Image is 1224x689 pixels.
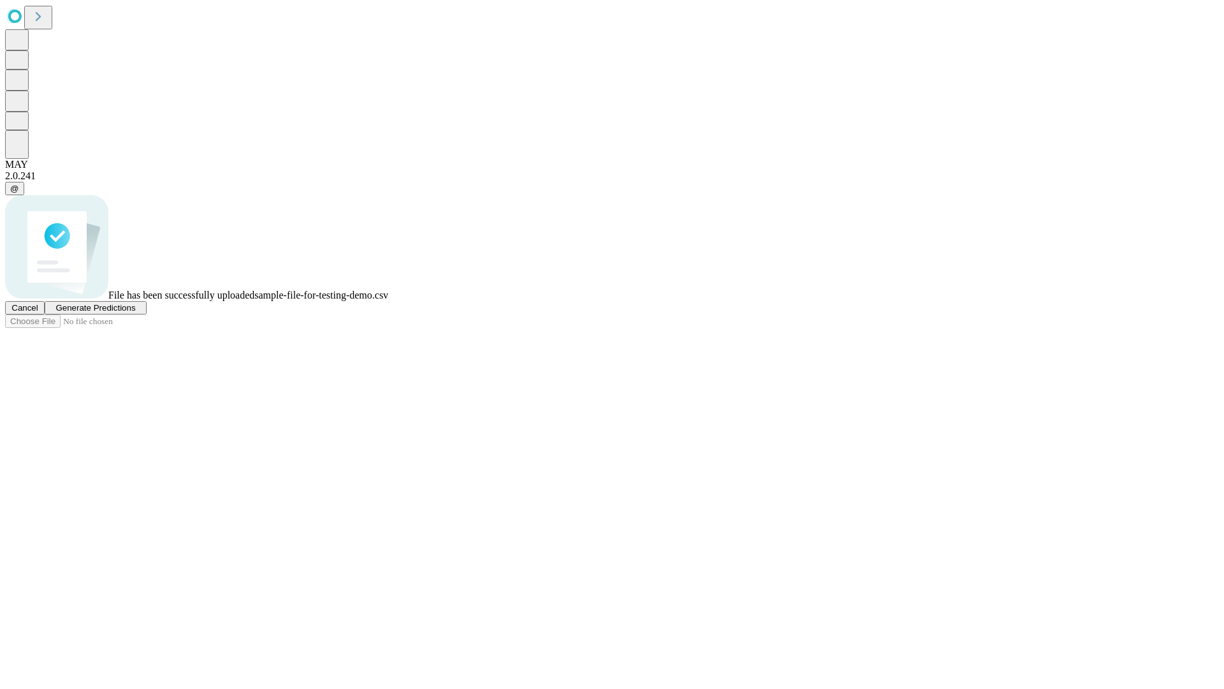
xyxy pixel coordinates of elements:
button: Cancel [5,301,45,315]
span: File has been successfully uploaded [108,290,254,300]
span: sample-file-for-testing-demo.csv [254,290,388,300]
button: @ [5,182,24,195]
button: Generate Predictions [45,301,147,315]
div: MAY [5,159,1219,170]
span: @ [10,184,19,193]
span: Generate Predictions [55,303,135,313]
div: 2.0.241 [5,170,1219,182]
span: Cancel [11,303,38,313]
